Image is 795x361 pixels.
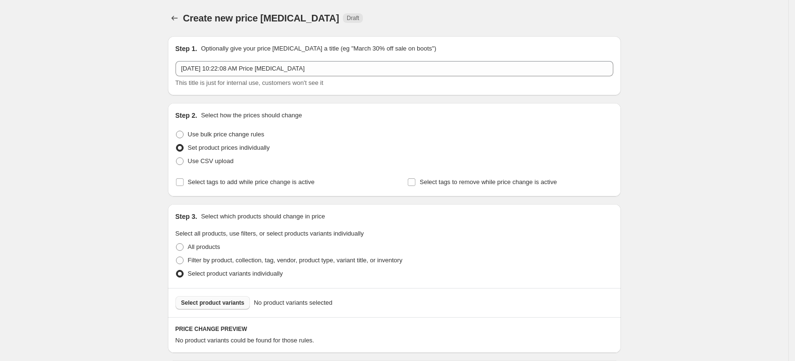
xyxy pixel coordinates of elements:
span: Select product variants individually [188,270,283,277]
span: Draft [347,14,359,22]
button: Select product variants [176,296,250,309]
input: 30% off holiday sale [176,61,613,76]
span: Use CSV upload [188,157,234,165]
span: No product variants could be found for those rules. [176,337,314,344]
h2: Step 2. [176,111,197,120]
span: Select tags to add while price change is active [188,178,315,186]
span: Select product variants [181,299,245,307]
span: Select tags to remove while price change is active [420,178,557,186]
span: Select all products, use filters, or select products variants individually [176,230,364,237]
h6: PRICE CHANGE PREVIEW [176,325,613,333]
span: Create new price [MEDICAL_DATA] [183,13,340,23]
span: This title is just for internal use, customers won't see it [176,79,323,86]
h2: Step 3. [176,212,197,221]
p: Optionally give your price [MEDICAL_DATA] a title (eg "March 30% off sale on boots") [201,44,436,53]
span: Set product prices individually [188,144,270,151]
button: Price change jobs [168,11,181,25]
span: All products [188,243,220,250]
p: Select which products should change in price [201,212,325,221]
span: Filter by product, collection, tag, vendor, product type, variant title, or inventory [188,257,403,264]
span: Use bulk price change rules [188,131,264,138]
h2: Step 1. [176,44,197,53]
span: No product variants selected [254,298,332,308]
p: Select how the prices should change [201,111,302,120]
